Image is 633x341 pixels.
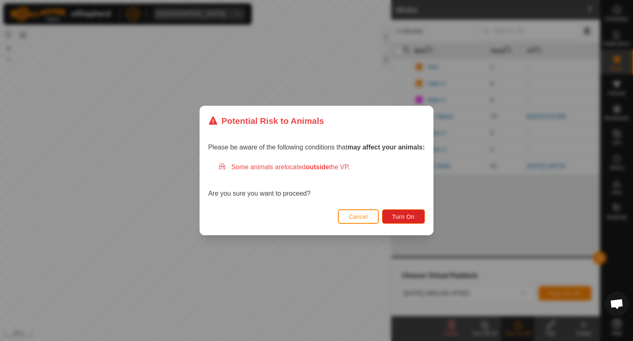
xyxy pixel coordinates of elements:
[208,114,324,127] div: Potential Risk to Animals
[208,162,425,199] div: Are you sure you want to proceed?
[347,144,425,151] strong: may affect your animals:
[338,209,379,224] button: Cancel
[392,213,415,220] span: Turn On
[218,162,425,172] div: Some animals are
[382,209,425,224] button: Turn On
[605,291,629,316] div: Open chat
[208,144,425,151] span: Please be aware of the following conditions that
[306,163,329,170] strong: outside
[349,213,368,220] span: Cancel
[284,163,350,170] span: located the VP.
